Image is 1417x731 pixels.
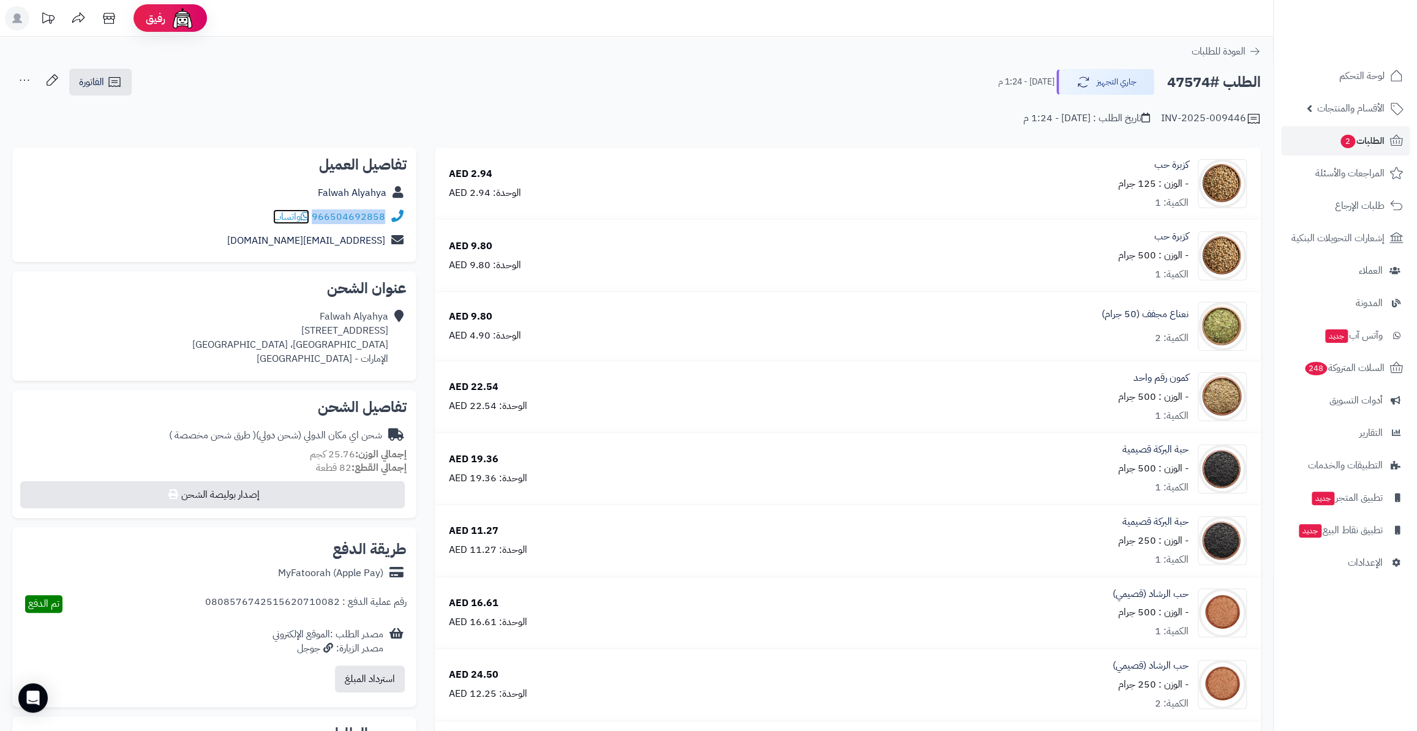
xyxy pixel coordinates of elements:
img: ai-face.png [170,6,195,31]
h2: عنوان الشحن [22,281,407,296]
a: التطبيقات والخدمات [1281,451,1410,480]
img: black%20caraway-90x90.jpg [1198,444,1246,493]
div: شحن اي مكان الدولي (شحن دولي) [169,429,382,443]
div: INV-2025-009446 [1161,111,1261,126]
div: رقم عملية الدفع : 0808576742515620710082 [205,595,407,613]
a: لوحة التحكم [1281,61,1410,91]
span: جديد [1299,524,1321,538]
strong: إجمالي القطع: [351,460,407,475]
span: جديد [1312,492,1334,505]
div: الكمية: 1 [1155,268,1189,282]
button: إصدار بوليصة الشحن [20,481,405,508]
small: - الوزن : 500 جرام [1118,389,1189,404]
span: 2 [1340,135,1355,148]
small: - الوزن : 125 جرام [1118,176,1189,191]
img: black%20caraway-90x90.jpg [1198,516,1246,565]
div: تاريخ الطلب : [DATE] - 1:24 م [1023,111,1150,126]
img: logo-2.png [1334,30,1405,56]
small: - الوزن : 500 جرام [1118,605,1189,620]
h2: الطلب #47574 [1167,70,1261,95]
img: Cor-90x90.jpg [1198,231,1246,280]
div: الكمية: 1 [1155,481,1189,495]
div: الوحدة: 22.54 AED [449,399,527,413]
a: تحديثات المنصة [32,6,63,34]
a: إشعارات التحويلات البنكية [1281,223,1410,253]
a: السلات المتروكة248 [1281,353,1410,383]
a: كمون رقم واحد [1133,371,1189,385]
span: السلات المتروكة [1304,359,1385,377]
a: الطلبات2 [1281,126,1410,156]
div: مصدر الزيارة: جوجل [272,642,383,656]
a: أدوات التسويق [1281,386,1410,415]
div: الكمية: 2 [1155,697,1189,711]
div: الوحدة: 9.80 AED [449,258,521,272]
a: تطبيق المتجرجديد [1281,483,1410,512]
span: الطلبات [1339,132,1385,149]
a: العملاء [1281,256,1410,285]
a: حبة البركة قصيمية [1122,515,1189,529]
span: وآتس آب [1324,327,1383,344]
a: كزبرة حب [1154,158,1189,172]
span: تم الدفع [28,596,59,611]
span: 248 [1305,362,1328,375]
small: 82 قطعة [316,460,407,475]
div: الكمية: 1 [1155,196,1189,210]
div: الكمية: 2 [1155,331,1189,345]
a: طلبات الإرجاع [1281,191,1410,220]
img: 1628192660-Cress-90x90.jpg [1198,660,1246,709]
div: 11.27 AED [449,524,498,538]
a: المراجعات والأسئلة [1281,159,1410,188]
a: 966504692858 [312,209,385,224]
div: Open Intercom Messenger [18,683,48,713]
span: الأقسام والمنتجات [1317,100,1385,117]
h2: تفاصيل الشحن [22,400,407,414]
a: وآتس آبجديد [1281,321,1410,350]
span: التطبيقات والخدمات [1308,457,1383,474]
small: - الوزن : 250 جرام [1118,677,1189,692]
a: Falwah Alyahya [318,186,386,200]
span: الإعدادات [1348,554,1383,571]
div: 24.50 AED [449,668,498,682]
a: العودة للطلبات [1192,44,1261,59]
button: جاري التجهيز [1056,69,1154,95]
div: 22.54 AED [449,380,498,394]
small: - الوزن : 250 جرام [1118,533,1189,548]
span: أدوات التسويق [1329,392,1383,409]
span: طلبات الإرجاع [1335,197,1385,214]
a: [EMAIL_ADDRESS][DOMAIN_NAME] [227,233,385,248]
img: Cor-90x90.jpg [1198,159,1246,208]
a: حبة البركة قصيمية [1122,443,1189,457]
small: - الوزن : 500 جرام [1118,248,1189,263]
strong: إجمالي الوزن: [355,447,407,462]
button: استرداد المبلغ [335,665,405,692]
a: تطبيق نقاط البيعجديد [1281,515,1410,545]
a: التقارير [1281,418,1410,448]
span: تطبيق المتجر [1310,489,1383,506]
div: الكمية: 1 [1155,553,1189,567]
img: Cumin-90x90.jpg [1198,372,1246,421]
div: 19.36 AED [449,452,498,467]
a: المدونة [1281,288,1410,318]
div: الكمية: 1 [1155,409,1189,423]
img: 1628192660-Cress-90x90.jpg [1198,588,1246,637]
span: لوحة التحكم [1339,67,1385,84]
div: الوحدة: 16.61 AED [449,615,527,629]
span: العودة للطلبات [1192,44,1246,59]
div: الوحدة: 19.36 AED [449,471,527,485]
a: واتساب [273,209,309,224]
div: الوحدة: 4.90 AED [449,329,521,343]
a: كزبرة حب [1154,230,1189,244]
span: جديد [1325,329,1348,343]
div: الوحدة: 11.27 AED [449,543,527,557]
div: الوحدة: 2.94 AED [449,186,521,200]
a: نعناع مجفف (50 جرام) [1102,307,1189,321]
div: الوحدة: 12.25 AED [449,687,527,701]
span: ( طرق شحن مخصصة ) [169,428,256,443]
span: المراجعات والأسئلة [1315,165,1385,182]
div: Falwah Alyahya [STREET_ADDRESS] [GEOGRAPHIC_DATA]، [GEOGRAPHIC_DATA] الإمارات - [GEOGRAPHIC_DATA] [192,310,388,365]
div: 9.80 AED [449,310,492,324]
div: 9.80 AED [449,239,492,253]
span: العملاء [1359,262,1383,279]
small: 25.76 كجم [310,447,407,462]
